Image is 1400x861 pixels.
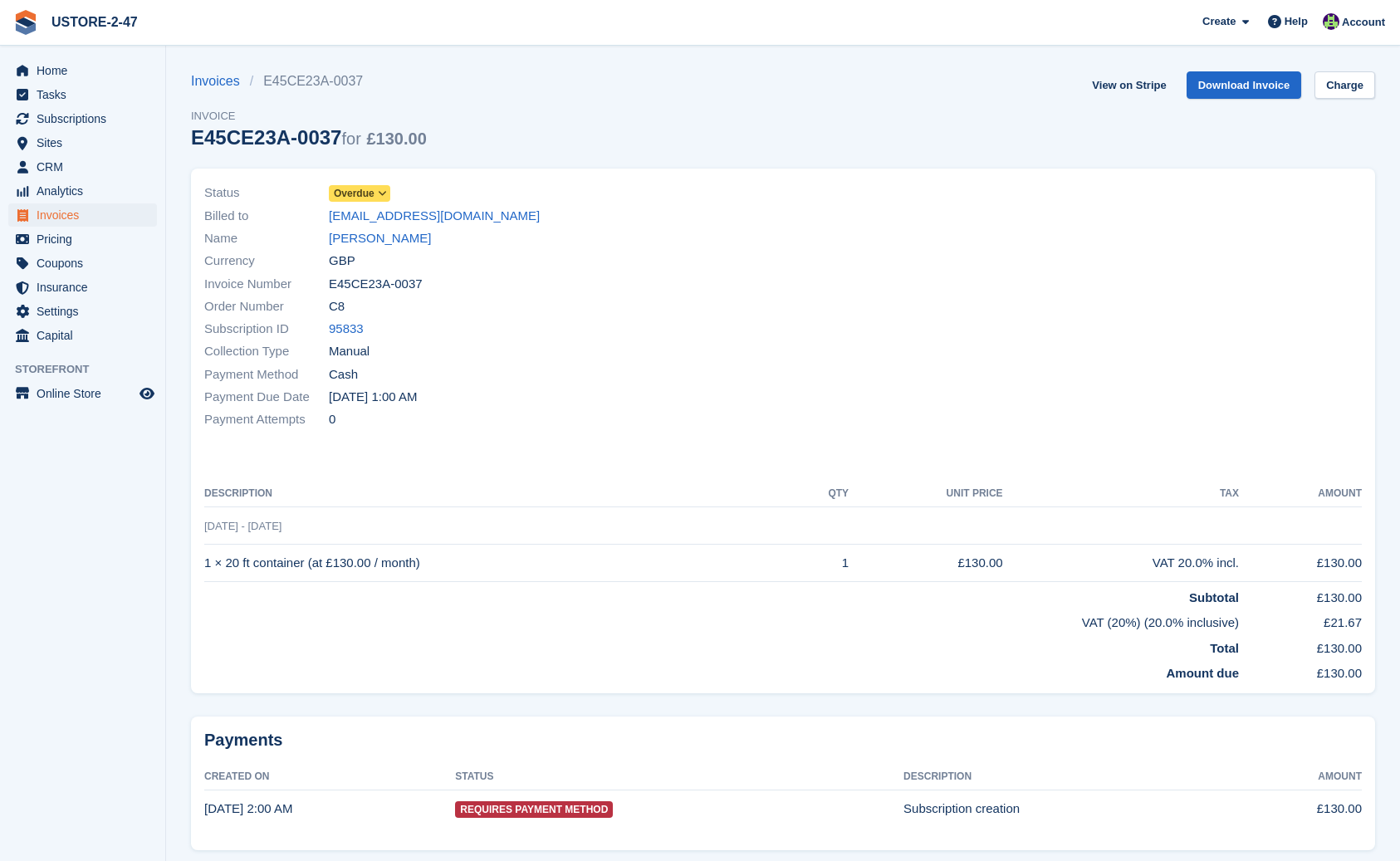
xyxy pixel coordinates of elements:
time: 2025-07-31 00:00:00 UTC [329,388,417,407]
span: Billed to [204,207,329,226]
th: QTY [793,481,849,507]
a: menu [8,276,157,299]
td: VAT (20%) (20.0% inclusive) [204,607,1239,633]
td: £130.00 [1234,790,1362,827]
a: menu [8,131,157,154]
span: GBP [329,252,355,271]
th: Description [903,764,1234,790]
span: CRM [37,155,136,179]
span: Invoice Number [204,275,329,294]
strong: Total [1210,641,1239,655]
td: £130.00 [1239,658,1362,683]
a: 95833 [329,320,364,339]
th: Amount [1239,481,1362,507]
span: Collection Type [204,342,329,361]
nav: breadcrumbs [191,71,427,91]
a: menu [8,227,157,251]
span: Overdue [334,186,374,201]
th: Tax [1003,481,1239,507]
a: menu [8,155,157,179]
span: Home [37,59,136,82]
span: £130.00 [366,130,426,148]
a: USTORE-2-47 [45,8,144,36]
a: menu [8,324,157,347]
a: Overdue [329,183,390,203]
span: for [341,130,360,148]
img: Kelly Donaldson [1323,13,1339,30]
time: 2025-07-30 01:00:57 UTC [204,801,292,815]
a: [EMAIL_ADDRESS][DOMAIN_NAME] [329,207,540,226]
h2: Payments [204,730,1362,751]
span: Payment Attempts [204,410,329,429]
span: Online Store [37,382,136,405]
span: Insurance [37,276,136,299]
span: Account [1342,14,1385,31]
td: £130.00 [1239,633,1362,658]
a: Invoices [191,71,250,91]
td: 1 × 20 ft container (at £130.00 / month) [204,545,793,582]
span: Create [1202,13,1236,30]
a: menu [8,252,157,275]
td: 1 [793,545,849,582]
a: View on Stripe [1085,71,1172,99]
span: [DATE] - [DATE] [204,520,281,532]
span: Analytics [37,179,136,203]
span: Subscription ID [204,320,329,339]
th: Status [455,764,903,790]
span: Capital [37,324,136,347]
span: Help [1285,13,1308,30]
td: £130.00 [1239,545,1362,582]
img: stora-icon-8386f47178a22dfd0bd8f6a31ec36ba5ce8667c1dd55bd0f319d3a0aa187defe.svg [13,10,38,35]
span: Pricing [37,227,136,251]
span: Payment Due Date [204,388,329,407]
td: Subscription creation [903,790,1234,827]
a: menu [8,382,157,405]
span: C8 [329,297,345,316]
a: Charge [1314,71,1375,99]
a: menu [8,179,157,203]
span: Invoices [37,203,136,227]
span: Sites [37,131,136,154]
span: Invoice [191,108,427,125]
span: Order Number [204,297,329,316]
a: Download Invoice [1187,71,1302,99]
div: VAT 20.0% incl. [1003,554,1239,573]
th: Description [204,481,793,507]
span: E45CE23A-0037 [329,275,423,294]
span: Currency [204,252,329,271]
span: Settings [37,300,136,323]
span: Payment Method [204,365,329,384]
span: 0 [329,410,335,429]
th: Amount [1234,764,1362,790]
span: Requires Payment Method [455,801,613,818]
th: Unit Price [849,481,1003,507]
div: E45CE23A-0037 [191,126,427,149]
span: Name [204,229,329,248]
span: Manual [329,342,370,361]
a: menu [8,107,157,130]
a: Preview store [137,384,157,404]
span: Tasks [37,83,136,106]
span: Status [204,183,329,203]
a: [PERSON_NAME] [329,229,431,248]
span: Subscriptions [37,107,136,130]
td: £21.67 [1239,607,1362,633]
td: £130.00 [849,545,1003,582]
a: menu [8,300,157,323]
span: Coupons [37,252,136,275]
span: Cash [329,365,358,384]
td: £130.00 [1239,581,1362,607]
a: menu [8,203,157,227]
a: menu [8,59,157,82]
strong: Subtotal [1189,590,1239,604]
span: Storefront [15,361,165,378]
th: Created On [204,764,455,790]
strong: Amount due [1166,666,1239,680]
a: menu [8,83,157,106]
